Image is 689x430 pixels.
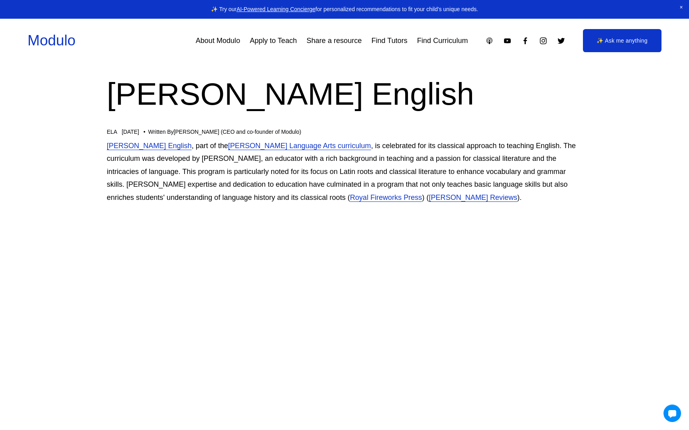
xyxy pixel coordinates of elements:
[107,139,582,204] p: , part of the , is celebrated for its classical approach to teaching English. The curriculum was ...
[107,129,117,135] a: ELA
[196,33,240,48] a: About Modulo
[539,37,547,45] a: Instagram
[417,33,468,48] a: Find Curriculum
[583,29,661,52] a: ✨ Ask me anything
[485,37,494,45] a: Apple Podcasts
[122,129,139,135] span: [DATE]
[173,129,301,135] a: [PERSON_NAME] (CEO and co-founder of Modulo)
[307,33,362,48] a: Share a resource
[107,72,582,116] h1: [PERSON_NAME] English
[250,33,297,48] a: Apply to Teach
[371,33,407,48] a: Find Tutors
[521,37,530,45] a: Facebook
[107,142,192,150] a: [PERSON_NAME] English
[429,193,517,201] a: [PERSON_NAME] Reviews
[503,37,512,45] a: YouTube
[148,129,301,135] div: Written By
[350,193,422,201] a: Royal Fireworks Press
[236,6,315,12] a: AI-Powered Learning Concierge
[228,142,371,150] a: [PERSON_NAME] Language Arts curriculum
[557,37,565,45] a: Twitter
[28,32,75,49] a: Modulo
